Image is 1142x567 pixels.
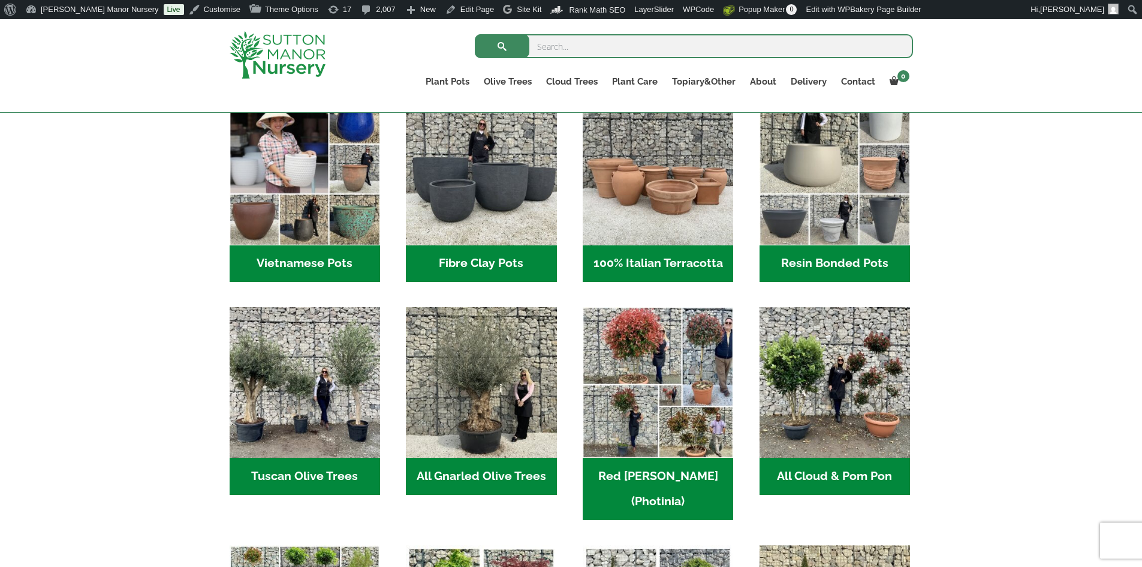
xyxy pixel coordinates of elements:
a: About [743,73,784,90]
img: Home - 6E921A5B 9E2F 4B13 AB99 4EF601C89C59 1 105 c [230,94,380,245]
a: Visit product category Resin Bonded Pots [760,94,910,282]
a: Visit product category 100% Italian Terracotta [583,94,733,282]
h2: Fibre Clay Pots [406,245,556,283]
input: Search... [475,34,913,58]
img: Home - A124EB98 0980 45A7 B835 C04B779F7765 [760,307,910,458]
img: Home - 8194B7A3 2818 4562 B9DD 4EBD5DC21C71 1 105 c 1 [406,94,556,245]
a: Visit product category Fibre Clay Pots [406,94,556,282]
h2: Tuscan Olive Trees [230,458,380,495]
a: Visit product category Red Robin (Photinia) [583,307,733,520]
h2: Vietnamese Pots [230,245,380,283]
a: Visit product category Vietnamese Pots [230,94,380,282]
img: Home - 67232D1B A461 444F B0F6 BDEDC2C7E10B 1 105 c [760,94,910,245]
a: Plant Care [605,73,665,90]
a: Delivery [784,73,834,90]
span: [PERSON_NAME] [1040,5,1104,14]
a: Topiary&Other [665,73,743,90]
a: Visit product category Tuscan Olive Trees [230,307,380,495]
a: 0 [882,73,913,90]
h2: Red [PERSON_NAME] (Photinia) [583,458,733,520]
img: logo [230,31,326,79]
h2: All Cloud & Pom Pon [760,458,910,495]
h2: Resin Bonded Pots [760,245,910,283]
h2: All Gnarled Olive Trees [406,458,556,495]
span: Site Kit [517,5,541,14]
a: Contact [834,73,882,90]
a: Plant Pots [418,73,477,90]
a: Visit product category All Cloud & Pom Pon [760,307,910,495]
h2: 100% Italian Terracotta [583,245,733,283]
a: Olive Trees [477,73,539,90]
a: Cloud Trees [539,73,605,90]
span: 0 [897,70,909,82]
img: Home - F5A23A45 75B5 4929 8FB2 454246946332 [583,307,733,458]
img: Home - 7716AD77 15EA 4607 B135 B37375859F10 [230,307,380,458]
img: Home - 5833C5B7 31D0 4C3A 8E42 DB494A1738DB [406,307,556,458]
span: 0 [786,4,797,15]
span: Rank Math SEO [569,5,625,14]
a: Visit product category All Gnarled Olive Trees [406,307,556,495]
a: Live [164,4,184,15]
img: Home - 1B137C32 8D99 4B1A AA2F 25D5E514E47D 1 105 c [583,94,733,245]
